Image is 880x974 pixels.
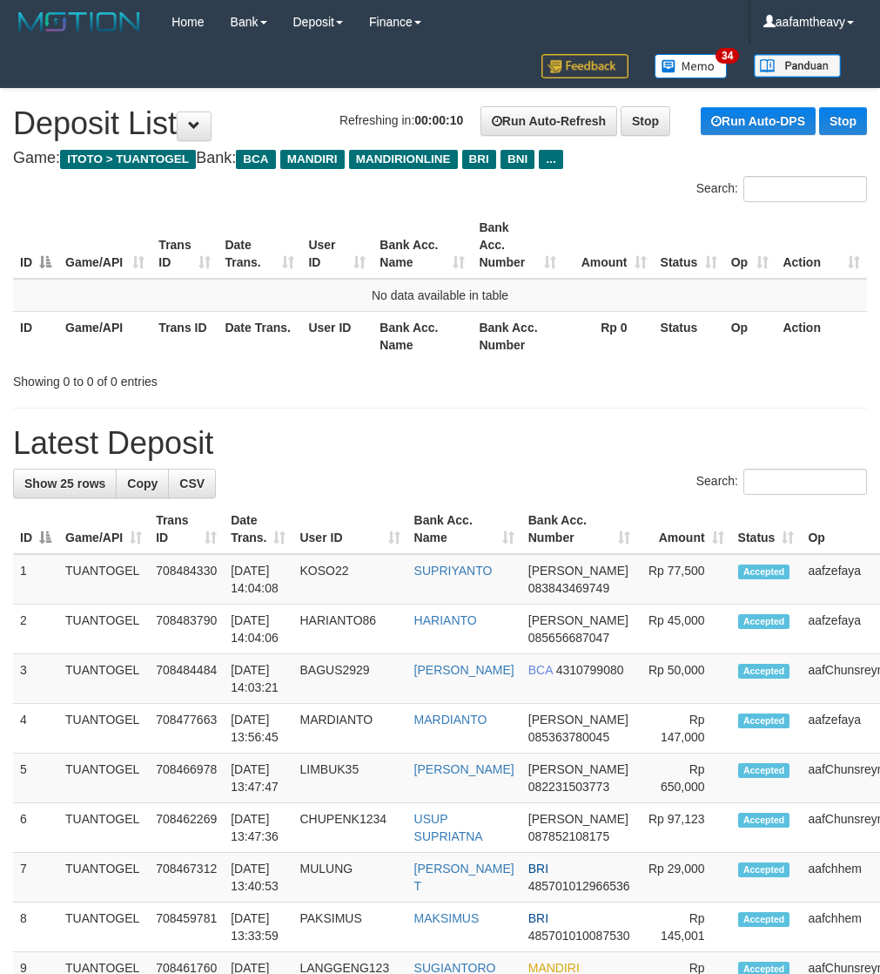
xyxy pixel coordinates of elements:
[472,311,562,361] th: Bank Acc. Number
[556,663,624,677] span: Copy 4310799080 to clipboard
[414,613,477,627] a: HARIANTO
[280,150,345,169] span: MANDIRI
[13,704,58,754] td: 4
[776,311,867,361] th: Action
[58,212,151,279] th: Game/API: activate to sort column ascending
[13,754,58,803] td: 5
[349,150,458,169] span: MANDIRIONLINE
[24,477,105,490] span: Show 25 rows
[292,654,406,704] td: BAGUS2929
[528,911,548,925] span: BRI
[414,713,487,727] a: MARDIANTO
[13,803,58,853] td: 6
[738,614,790,629] span: Accepted
[236,150,275,169] span: BCA
[58,754,149,803] td: TUANTOGEL
[528,663,553,677] span: BCA
[743,176,867,202] input: Search:
[743,469,867,495] input: Search:
[218,311,301,361] th: Date Trans.
[462,150,496,169] span: BRI
[642,44,741,88] a: 34
[637,754,731,803] td: Rp 650,000
[60,150,196,169] span: ITOTO > TUANTOGEL
[528,829,609,843] span: Copy 087852108175 to clipboard
[292,704,406,754] td: MARDIANTO
[127,477,158,490] span: Copy
[654,311,724,361] th: Status
[149,704,224,754] td: 708477663
[637,704,731,754] td: Rp 147,000
[13,150,867,167] h4: Game: Bank:
[738,565,790,579] span: Accepted
[13,853,58,903] td: 7
[528,613,628,627] span: [PERSON_NAME]
[637,803,731,853] td: Rp 97,123
[528,879,630,893] span: Copy 485701012966536 to clipboard
[738,862,790,877] span: Accepted
[701,107,816,135] a: Run Auto-DPS
[738,813,790,828] span: Accepted
[13,426,867,461] h1: Latest Deposit
[58,704,149,754] td: TUANTOGEL
[13,212,58,279] th: ID: activate to sort column descending
[637,605,731,654] td: Rp 45,000
[149,903,224,952] td: 708459781
[58,853,149,903] td: TUANTOGEL
[13,504,58,554] th: ID: activate to sort column descending
[13,106,867,141] h1: Deposit List
[13,366,353,390] div: Showing 0 to 0 of 0 entries
[754,54,841,78] img: panduan.png
[528,581,609,595] span: Copy 083843469749 to clipboard
[637,853,731,903] td: Rp 29,000
[472,212,562,279] th: Bank Acc. Number: activate to sort column ascending
[13,469,117,498] a: Show 25 rows
[776,212,867,279] th: Action: activate to sort column ascending
[224,554,292,605] td: [DATE] 14:04:08
[292,504,406,554] th: User ID: activate to sort column ascending
[58,311,151,361] th: Game/API
[149,853,224,903] td: 708467312
[149,803,224,853] td: 708462269
[654,212,724,279] th: Status: activate to sort column ascending
[224,704,292,754] td: [DATE] 13:56:45
[13,654,58,704] td: 3
[292,554,406,605] td: KOSO22
[563,212,654,279] th: Amount: activate to sort column ascending
[13,605,58,654] td: 2
[58,654,149,704] td: TUANTOGEL
[224,504,292,554] th: Date Trans.: activate to sort column ascending
[731,504,802,554] th: Status: activate to sort column ascending
[621,106,670,136] a: Stop
[168,469,216,498] a: CSV
[407,504,521,554] th: Bank Acc. Name: activate to sort column ascending
[738,714,790,728] span: Accepted
[637,654,731,704] td: Rp 50,000
[724,311,776,361] th: Op
[414,564,493,578] a: SUPRIYANTO
[696,176,867,202] label: Search:
[819,107,867,135] a: Stop
[528,862,548,876] span: BRI
[224,903,292,952] td: [DATE] 13:33:59
[528,564,628,578] span: [PERSON_NAME]
[13,9,145,35] img: MOTION_logo.png
[292,754,406,803] td: LIMBUK35
[301,212,373,279] th: User ID: activate to sort column ascending
[414,911,480,925] a: MAKSIMUS
[13,311,58,361] th: ID
[637,504,731,554] th: Amount: activate to sort column ascending
[414,812,483,843] a: USUP SUPRIATNA
[655,54,728,78] img: Button%20Memo.svg
[738,912,790,927] span: Accepted
[539,150,562,169] span: ...
[528,812,628,826] span: [PERSON_NAME]
[13,903,58,952] td: 8
[149,504,224,554] th: Trans ID: activate to sort column ascending
[715,48,739,64] span: 34
[292,853,406,903] td: MULUNG
[696,469,867,495] label: Search:
[58,504,149,554] th: Game/API: activate to sort column ascending
[224,853,292,903] td: [DATE] 13:40:53
[149,754,224,803] td: 708466978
